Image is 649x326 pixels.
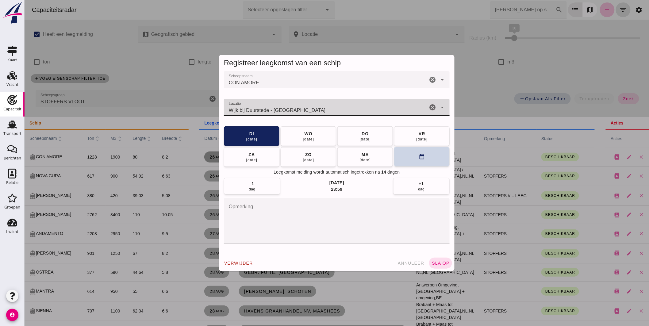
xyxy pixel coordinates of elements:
div: [DATE] [392,137,403,142]
div: Relatie [6,181,18,185]
i: Wis Locatie [404,104,412,111]
i: Open [414,104,421,111]
div: Inzicht [6,230,18,234]
i: Wis Scheepsnaam [404,76,412,83]
div: -1 [226,181,230,187]
button: za[DATE] [199,147,255,167]
div: di [225,131,230,137]
span: annuleer [373,261,400,266]
button: verwijder [197,258,231,269]
button: vr[DATE] [370,126,425,146]
div: Vracht [6,82,18,86]
button: do[DATE] [313,126,368,146]
button: wo[DATE] [256,126,312,146]
div: Groepen [4,205,20,209]
button: di[DATE] [199,126,255,146]
span: 14 [357,169,362,175]
div: ma [337,151,344,158]
img: logo-small.a267ee39.svg [1,2,23,24]
div: 23:59 [306,186,318,192]
div: Transport [3,132,21,136]
i: calendar_month [394,154,401,160]
button: zo[DATE] [256,147,312,167]
div: Capaciteit [3,107,21,111]
div: [DATE] [221,137,233,142]
button: annuleer [371,258,402,269]
div: [DATE] [335,158,347,163]
div: wo [280,131,288,137]
div: do [337,131,344,137]
div: [DATE] [221,158,233,163]
div: dag [394,187,400,192]
span: verwijder [199,261,228,266]
div: [DATE] [278,158,290,163]
div: Berichten [4,156,21,160]
span: Registreer leegkomst van een schip [199,59,317,67]
div: dag [225,187,231,192]
i: Open [414,76,421,83]
div: [DATE] [278,137,290,142]
div: [DATE] [305,180,320,186]
button: sla op [405,258,428,269]
div: zo [280,151,287,158]
span: sla op [407,261,425,266]
button: ma[DATE] [313,147,368,167]
div: [DATE] [335,137,347,142]
span: dagen [363,169,375,175]
div: +1 [394,181,399,187]
i: account_circle [6,309,18,321]
div: Kaart [7,58,17,62]
div: za [224,151,231,158]
div: vr [394,131,401,137]
span: Leegkomst melding wordt automatisch ingetrokken na [249,169,355,175]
